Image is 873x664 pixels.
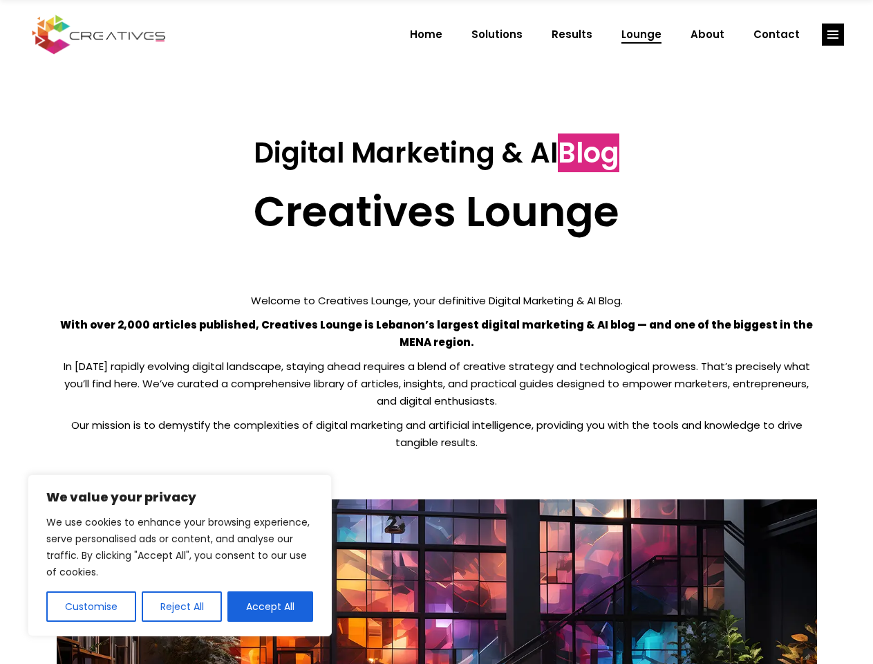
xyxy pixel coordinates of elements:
[29,13,169,56] img: Creatives
[552,17,592,53] span: Results
[28,474,332,636] div: We value your privacy
[471,17,523,53] span: Solutions
[537,17,607,53] a: Results
[46,489,313,506] p: We value your privacy
[57,416,817,451] p: Our mission is to demystify the complexities of digital marketing and artificial intelligence, pr...
[46,514,313,580] p: We use cookies to enhance your browsing experience, serve personalised ads or content, and analys...
[395,17,457,53] a: Home
[457,17,537,53] a: Solutions
[57,187,817,237] h2: Creatives Lounge
[57,292,817,309] p: Welcome to Creatives Lounge, your definitive Digital Marketing & AI Blog.
[558,133,619,172] span: Blog
[753,17,800,53] span: Contact
[142,591,223,622] button: Reject All
[676,17,739,53] a: About
[607,17,676,53] a: Lounge
[822,24,844,46] a: link
[621,17,661,53] span: Lounge
[739,17,814,53] a: Contact
[46,591,136,622] button: Customise
[60,317,813,349] strong: With over 2,000 articles published, Creatives Lounge is Lebanon’s largest digital marketing & AI ...
[227,591,313,622] button: Accept All
[691,17,724,53] span: About
[57,358,817,409] p: In [DATE] rapidly evolving digital landscape, staying ahead requires a blend of creative strategy...
[410,17,442,53] span: Home
[57,136,817,169] h3: Digital Marketing & AI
